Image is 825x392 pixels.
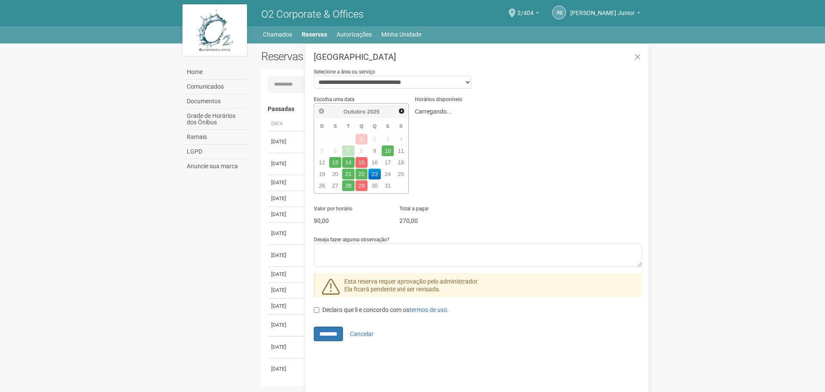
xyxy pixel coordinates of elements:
span: 5 [316,145,328,156]
img: logo.jpg [182,4,247,56]
p: 270,00 [399,217,472,225]
a: 31 [382,180,394,191]
a: Reservas [302,28,327,40]
span: 1 [355,134,368,145]
span: Próximo [398,108,405,114]
a: 10 [382,145,394,156]
span: Sábado [399,123,403,129]
th: Área ou Serviço [302,117,550,131]
a: 20 [329,169,342,179]
h4: Passadas [268,106,637,112]
td: [DATE] [268,191,302,207]
input: Declaro que li e concordo com ostermos de uso. [314,307,319,313]
a: 18 [395,157,407,168]
a: Ramais [185,130,248,145]
a: 14 [342,157,355,168]
td: [DATE] [268,336,302,358]
button: Cancelar [344,327,379,341]
a: 12 [316,157,328,168]
a: 27 [329,180,342,191]
span: Anterior [318,108,325,114]
a: 9 [368,145,381,156]
span: O2 Corporate & Offices [261,8,364,20]
label: Valor por horário [314,205,352,213]
span: Segunda [334,123,337,129]
a: 13 [329,157,342,168]
td: [DATE] [268,153,302,175]
a: Documentos [185,94,248,109]
a: 24 [382,169,394,179]
span: Quarta [359,123,363,129]
a: 28 [342,180,355,191]
td: [DATE] [268,207,302,222]
a: 11 [395,145,407,156]
td: [DATE] [268,222,302,244]
td: [DATE] [268,266,302,282]
a: Próximo [397,106,407,116]
td: [DATE] [268,314,302,336]
p: Carregando... [415,108,544,115]
td: [DATE] [268,131,302,153]
a: 30 [368,180,381,191]
span: Raul Barrozo da Motta Junior [570,1,635,16]
span: Terça [347,123,350,129]
a: 22 [355,169,368,179]
td: Sala de Reunião Interna 1 Bloco 2 (até 30 pessoas) [302,298,550,314]
a: Anuncie sua marca [185,159,248,173]
td: [DATE] [268,358,302,380]
span: 6 [329,145,342,156]
td: Sala de Reunião Interna 1 Bloco 2 (até 30 pessoas) [302,282,550,298]
label: Selecione a área ou serviço [314,68,375,76]
a: RB [552,6,566,19]
a: 19 [316,169,328,179]
td: Sala de Reunião Interna 2 Bloco 2 (até 30 pessoas) [302,191,550,207]
div: Esta reserva requer aprovação pelo administrador. Ela ficará pendente até ser revisada. [314,273,642,297]
label: Declaro que li e concordo com os . [314,306,449,315]
label: Total a pagar [399,205,429,213]
span: Outubro [343,108,365,115]
a: Minha Unidade [381,28,421,40]
a: 15 [355,157,368,168]
a: termos de uso [409,306,447,313]
td: Sala de Reunião Interna 1 Bloco 2 (até 30 pessoas) [302,244,550,266]
span: Sexta [386,123,389,129]
span: 3 [382,134,394,145]
label: Deseja fazer alguma observação? [314,236,389,244]
span: 4 [395,134,407,145]
a: 29 [355,180,368,191]
a: 26 [316,180,328,191]
a: Comunicados [185,80,248,94]
span: Domingo [320,123,324,129]
a: Home [185,65,248,80]
span: 7 [342,145,355,156]
th: Data [268,117,302,131]
a: 2/404 [517,11,539,18]
span: 2025 [367,108,380,115]
label: Horários disponíveis [415,96,462,103]
td: Sala de Reunião Interna 1 Bloco 2 (até 30 pessoas) [302,336,550,358]
a: Autorizações [337,28,372,40]
td: Sala de Reunião Interna 1 Bloco 2 (até 30 pessoas) [302,207,550,222]
td: [DATE] [268,298,302,314]
span: 2 [368,134,381,145]
a: Chamados [263,28,292,40]
td: Sala de Reunião Interna 1 Bloco 2 (até 30 pessoas) [302,358,550,380]
label: Escolha uma data [314,96,354,103]
h3: [GEOGRAPHIC_DATA] [314,52,642,61]
h2: Reservas [261,50,445,63]
a: 17 [382,157,394,168]
a: LGPD [185,145,248,159]
a: [PERSON_NAME] Junior [570,11,640,18]
td: [DATE] [268,282,302,298]
a: 21 [342,169,355,179]
td: Sala de Reunião Interna 1 Bloco 2 (até 30 pessoas) [302,266,550,282]
a: 23 [368,169,381,179]
td: Sala de Reunião Externa 3A (até 8 pessoas) [302,131,550,153]
p: 90,00 [314,217,386,225]
a: Anterior [316,106,326,116]
td: Sala de Reunião Interna 1 Bloco 2 (até 30 pessoas) [302,153,550,175]
td: [DATE] [268,175,302,191]
td: [DATE] [268,244,302,266]
span: 8 [355,145,368,156]
td: Sala de Reunião Interna 1 Bloco 2 (até 30 pessoas) [302,314,550,336]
